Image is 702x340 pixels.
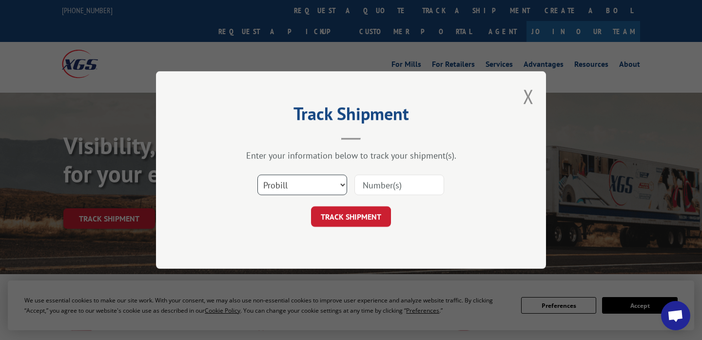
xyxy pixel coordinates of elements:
button: Close modal [523,83,534,109]
a: Open chat [661,301,690,330]
button: TRACK SHIPMENT [311,206,391,227]
h2: Track Shipment [205,107,497,125]
input: Number(s) [354,175,444,195]
div: Enter your information below to track your shipment(s). [205,150,497,161]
